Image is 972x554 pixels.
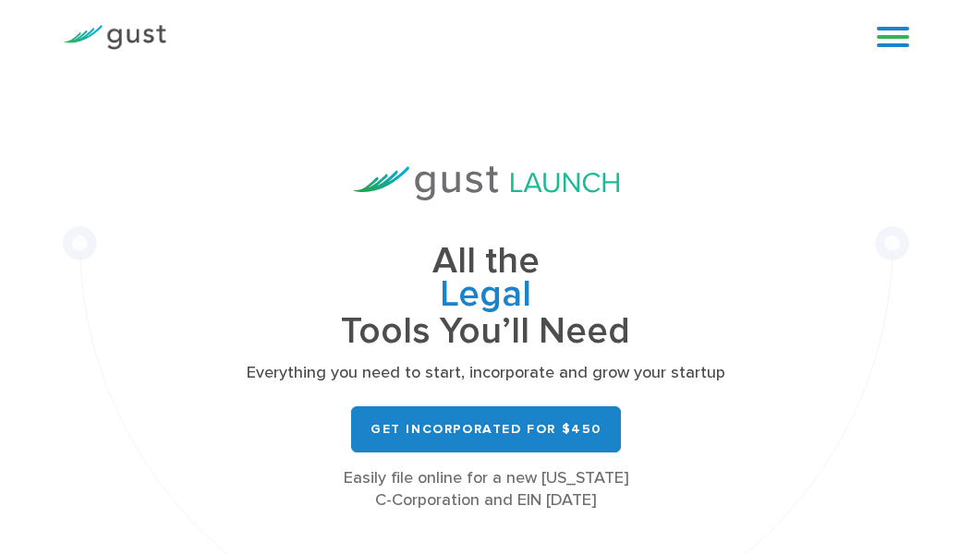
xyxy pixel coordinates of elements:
h1: All the Tools You’ll Need [189,245,783,349]
span: Legal [189,278,783,315]
div: Easily file online for a new [US_STATE] C-Corporation and EIN [DATE] [189,467,783,512]
img: Gust Logo [63,25,166,50]
a: Get Incorporated for $450 [351,406,621,452]
img: Gust Launch Logo [353,166,619,200]
p: Everything you need to start, incorporate and grow your startup [189,362,783,384]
